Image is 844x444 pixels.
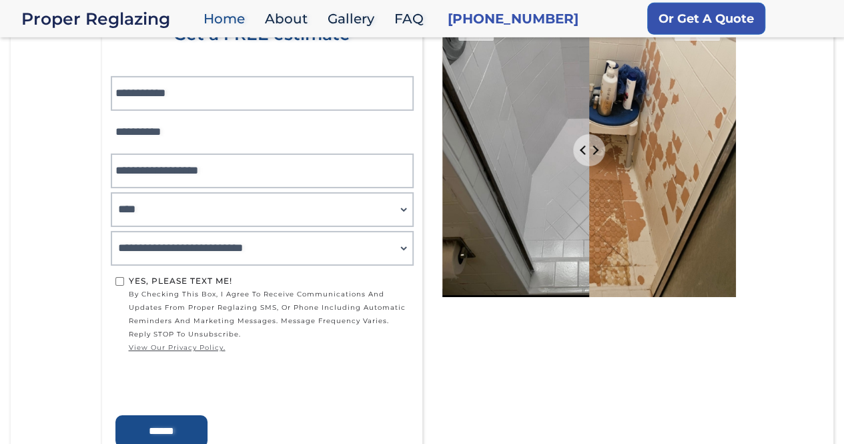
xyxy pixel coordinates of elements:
a: Or Get A Quote [647,3,765,35]
a: home [21,9,197,28]
input: Yes, Please text me!by checking this box, I agree to receive communications and updates from Prop... [115,277,124,286]
a: view our privacy policy. [129,341,409,355]
a: FAQ [388,5,437,33]
div: Proper Reglazing [21,9,197,28]
div: Get a FREE estimate [115,25,409,81]
div: Yes, Please text me! [129,274,409,288]
iframe: reCAPTCHA [115,358,318,410]
a: About [258,5,321,33]
span: by checking this box, I agree to receive communications and updates from Proper Reglazing SMS, or... [129,288,409,355]
a: Gallery [321,5,388,33]
a: [PHONE_NUMBER] [448,9,578,28]
a: Home [197,5,258,33]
